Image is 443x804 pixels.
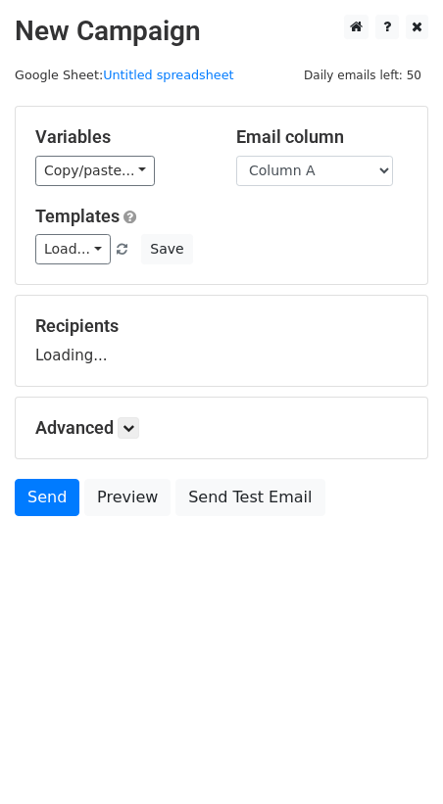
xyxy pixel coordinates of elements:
[35,417,408,439] h5: Advanced
[15,479,79,516] a: Send
[35,206,120,226] a: Templates
[35,315,408,366] div: Loading...
[236,126,408,148] h5: Email column
[35,315,408,337] h5: Recipients
[15,15,428,48] h2: New Campaign
[84,479,171,516] a: Preview
[35,126,207,148] h5: Variables
[35,156,155,186] a: Copy/paste...
[297,65,428,86] span: Daily emails left: 50
[35,234,111,264] a: Load...
[141,234,192,264] button: Save
[175,479,324,516] a: Send Test Email
[103,68,233,82] a: Untitled spreadsheet
[297,68,428,82] a: Daily emails left: 50
[15,68,234,82] small: Google Sheet:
